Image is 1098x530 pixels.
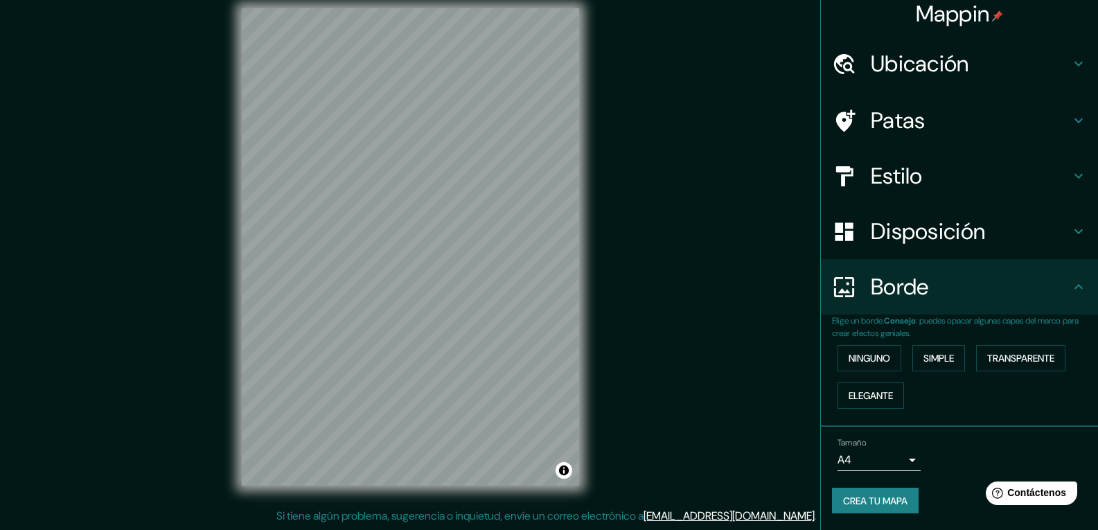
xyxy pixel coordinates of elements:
button: Crea tu mapa [832,488,919,514]
div: Estilo [821,148,1098,204]
div: Disposición [821,204,1098,259]
font: : puedes opacar algunas capas del marco para crear efectos geniales. [832,315,1079,339]
font: . [817,508,819,523]
div: A4 [838,449,921,471]
font: Tamaño [838,437,866,448]
div: Ubicación [821,36,1098,91]
button: Ninguno [838,345,901,371]
img: pin-icon.png [992,10,1003,21]
font: Simple [923,352,954,364]
font: Patas [871,106,926,135]
font: Ninguno [849,352,890,364]
font: Transparente [987,352,1054,364]
iframe: Lanzador de widgets de ayuda [975,476,1083,515]
font: Crea tu mapa [843,495,907,507]
button: Elegante [838,382,904,409]
button: Activar o desactivar atribución [556,462,572,479]
font: Si tiene algún problema, sugerencia o inquietud, envíe un correo electrónico a [276,509,644,523]
font: Ubicación [871,49,969,78]
div: Patas [821,93,1098,148]
font: A4 [838,452,851,467]
button: Simple [912,345,965,371]
font: Elige un borde. [832,315,884,326]
font: Consejo [884,315,916,326]
a: [EMAIL_ADDRESS][DOMAIN_NAME] [644,509,815,523]
font: Estilo [871,161,923,191]
button: Transparente [976,345,1065,371]
font: Disposición [871,217,985,246]
font: Elegante [849,389,893,402]
font: . [819,508,822,523]
canvas: Mapa [242,8,579,486]
font: . [815,509,817,523]
font: Borde [871,272,929,301]
div: Borde [821,259,1098,315]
